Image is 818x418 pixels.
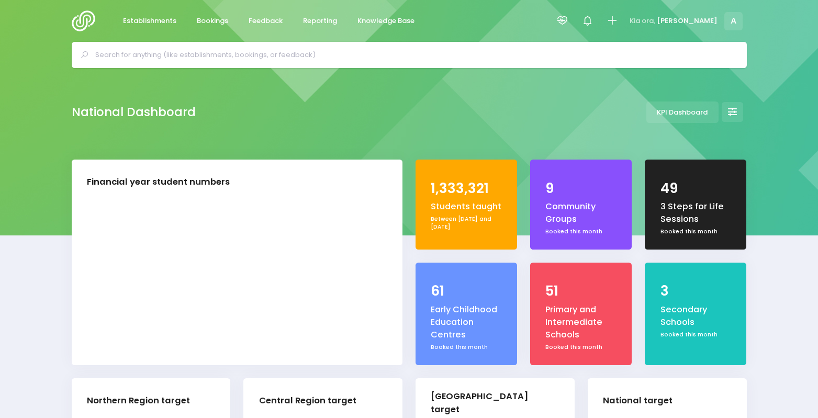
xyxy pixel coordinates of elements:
span: Reporting [303,16,337,26]
div: [GEOGRAPHIC_DATA] target [431,390,551,416]
div: Central Region target [259,394,356,408]
div: Financial year student numbers [87,176,230,189]
div: Booked this month [545,228,617,236]
div: Booked this month [431,343,502,352]
div: Secondary Schools [660,303,732,329]
div: Booked this month [660,331,732,339]
a: Bookings [188,11,237,31]
a: Establishments [115,11,185,31]
div: Primary and Intermediate Schools [545,303,617,342]
a: Reporting [295,11,346,31]
a: KPI Dashboard [646,101,719,123]
a: Knowledge Base [349,11,423,31]
span: Knowledge Base [357,16,414,26]
div: 51 [545,281,617,301]
span: Feedback [249,16,283,26]
span: Establishments [123,16,176,26]
div: 49 [660,178,732,199]
span: [PERSON_NAME] [657,16,718,26]
span: Bookings [197,16,228,26]
div: 1,333,321 [431,178,502,199]
div: 9 [545,178,617,199]
h2: National Dashboard [72,105,196,119]
img: Logo [72,10,102,31]
span: Kia ora, [630,16,655,26]
div: Booked this month [545,343,617,352]
input: Search for anything (like establishments, bookings, or feedback) [95,47,732,63]
div: Northern Region target [87,394,190,408]
div: Students taught [431,200,502,213]
div: National target [603,394,673,408]
a: Feedback [240,11,292,31]
div: Between [DATE] and [DATE] [431,215,502,231]
div: Community Groups [545,200,617,226]
div: Booked this month [660,228,732,236]
div: 3 Steps for Life Sessions [660,200,732,226]
div: 3 [660,281,732,301]
span: A [724,12,743,30]
div: 61 [431,281,502,301]
div: Early Childhood Education Centres [431,303,502,342]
